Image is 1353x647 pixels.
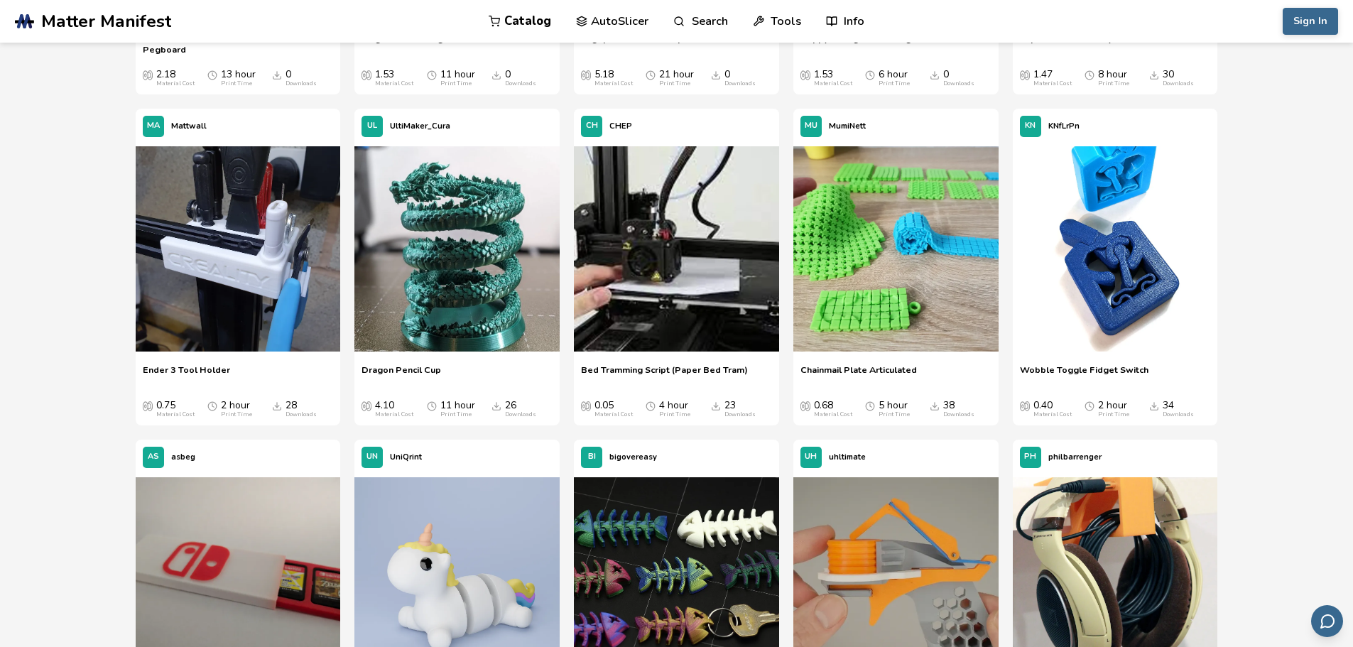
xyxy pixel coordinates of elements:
[143,364,230,386] a: Ender 3 Tool Holder
[143,33,334,55] a: Mushroom Shelves For Ikea Skadis Pegboard
[156,80,195,87] div: Material Cost
[505,80,536,87] div: Downloads
[286,400,317,418] div: 28
[1163,400,1194,418] div: 34
[143,400,153,411] span: Average Cost
[1024,452,1036,462] span: PH
[711,400,721,411] span: Downloads
[581,400,591,411] span: Average Cost
[930,69,940,80] span: Downloads
[491,400,501,411] span: Downloads
[594,80,633,87] div: Material Cost
[800,400,810,411] span: Average Cost
[829,119,866,134] p: MumiNett
[879,400,910,418] div: 5 hour
[711,69,721,80] span: Downloads
[221,80,252,87] div: Print Time
[800,33,916,55] span: Happy Sitting Pot Surf Sign
[440,411,472,418] div: Print Time
[724,400,756,418] div: 23
[286,80,317,87] div: Downloads
[865,69,875,80] span: Average Print Time
[943,400,974,418] div: 38
[1098,80,1129,87] div: Print Time
[362,400,371,411] span: Average Cost
[440,400,475,418] div: 11 hour
[362,364,441,386] a: Dragon Pencil Cup
[272,69,282,80] span: Downloads
[156,411,195,418] div: Material Cost
[1163,411,1194,418] div: Downloads
[805,121,817,131] span: MU
[943,69,974,87] div: 0
[390,450,422,464] p: UniQrint
[800,364,917,386] a: Chainmail Plate Articulated
[659,69,694,87] div: 21 hour
[1033,400,1072,418] div: 0.40
[724,69,756,87] div: 0
[594,400,633,418] div: 0.05
[659,411,690,418] div: Print Time
[390,119,450,134] p: UltiMaker_Cura
[1311,605,1343,637] button: Send feedback via email
[171,119,207,134] p: Mattwall
[1020,33,1202,55] a: Imperial Star Destroyer Kit Buildable Card
[286,69,317,87] div: 0
[1020,364,1148,386] a: Wobble Toggle Fidget Switch
[659,80,690,87] div: Print Time
[646,400,656,411] span: Average Print Time
[1048,119,1080,134] p: KNfLrPn
[1033,411,1072,418] div: Material Cost
[586,121,598,131] span: CH
[491,69,501,80] span: Downloads
[1033,69,1072,87] div: 1.47
[1149,69,1159,80] span: Downloads
[286,411,317,418] div: Downloads
[581,364,748,386] a: Bed Tramming Script (Paper Bed Tram)
[879,411,910,418] div: Print Time
[362,33,462,55] span: Fidget Cube with gears
[375,69,413,87] div: 1.53
[581,33,695,55] a: Togepi Pokemon Multipart
[156,400,195,418] div: 0.75
[588,452,596,462] span: BI
[440,69,475,87] div: 11 hour
[930,400,940,411] span: Downloads
[814,80,852,87] div: Material Cost
[814,411,852,418] div: Material Cost
[943,411,974,418] div: Downloads
[147,121,160,131] span: MA
[581,69,591,80] span: Average Cost
[207,400,217,411] span: Average Print Time
[41,11,171,31] span: Matter Manifest
[1048,450,1102,464] p: philbarrenger
[829,450,866,464] p: uhltimate
[1098,400,1129,418] div: 2 hour
[879,69,910,87] div: 6 hour
[207,69,217,80] span: Average Print Time
[879,80,910,87] div: Print Time
[427,69,437,80] span: Average Print Time
[1098,69,1129,87] div: 8 hour
[1098,411,1129,418] div: Print Time
[1020,400,1030,411] span: Average Cost
[362,69,371,80] span: Average Cost
[427,400,437,411] span: Average Print Time
[865,400,875,411] span: Average Print Time
[505,411,536,418] div: Downloads
[148,452,159,462] span: AS
[814,400,852,418] div: 0.68
[505,69,536,87] div: 0
[366,452,378,462] span: UN
[659,400,690,418] div: 4 hour
[1033,80,1072,87] div: Material Cost
[505,400,536,418] div: 26
[1085,69,1094,80] span: Average Print Time
[943,80,974,87] div: Downloads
